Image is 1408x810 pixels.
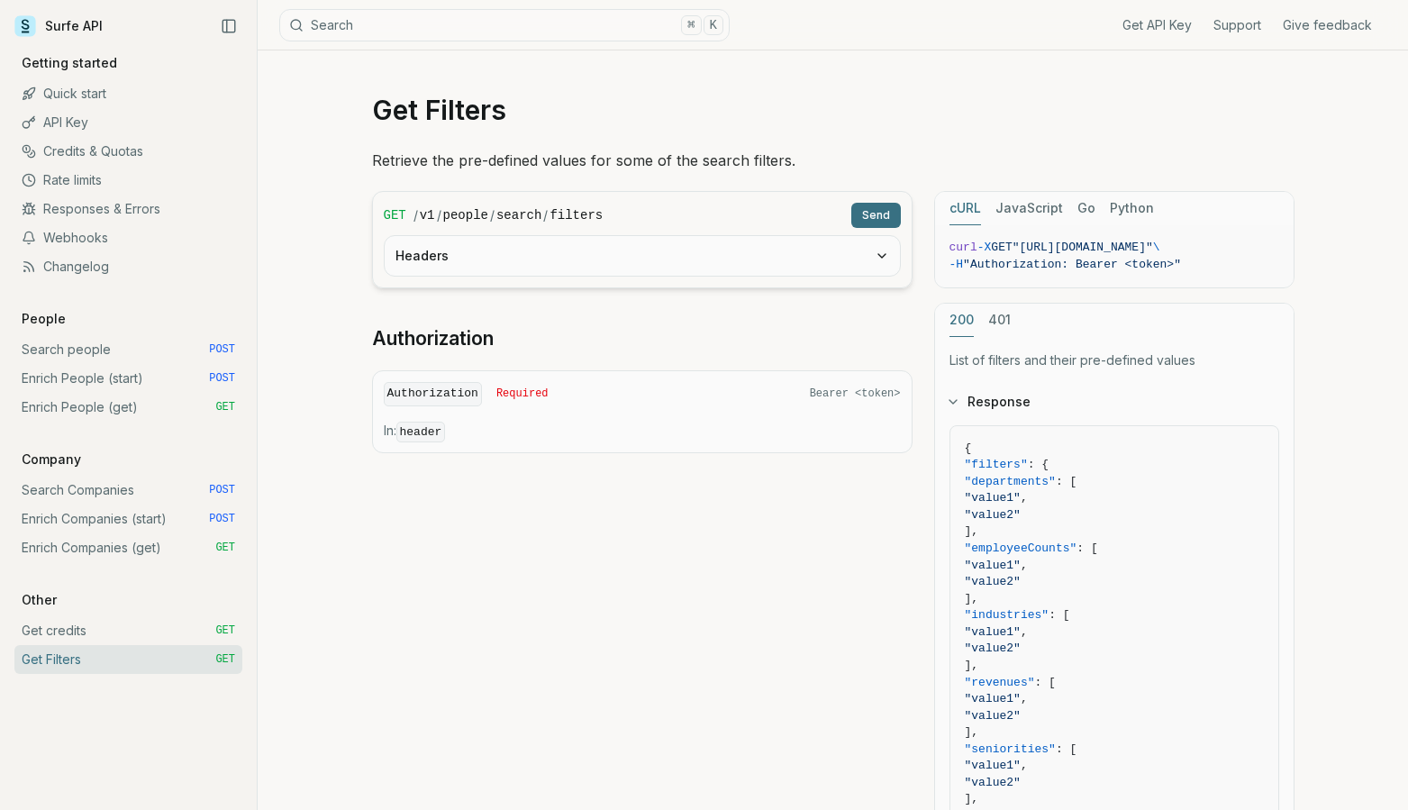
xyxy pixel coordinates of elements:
a: API Key [14,108,242,137]
span: Required [496,387,549,401]
span: "value1" [965,491,1021,505]
span: , [1021,559,1028,572]
span: "value2" [965,709,1021,723]
span: curl [949,241,977,254]
code: v1 [420,206,435,224]
code: search [496,206,541,224]
a: Give feedback [1283,16,1372,34]
span: GET [991,241,1012,254]
span: "industries" [965,608,1049,622]
span: "value1" [965,692,1021,705]
span: "value2" [965,508,1021,522]
span: GET [384,206,406,224]
span: : { [1028,458,1049,471]
span: ], [965,792,979,805]
span: / [413,206,418,224]
button: JavaScript [995,192,1063,225]
code: people [443,206,488,224]
span: GET [215,541,235,555]
kbd: K [704,15,723,35]
span: POST [209,342,235,357]
a: Get Filters GET [14,645,242,674]
span: : [ [1049,608,1069,622]
span: , [1021,759,1028,772]
span: "value1" [965,759,1021,772]
span: "departments" [965,475,1056,488]
p: Getting started [14,54,124,72]
span: : [ [1035,676,1056,689]
button: 200 [949,304,974,337]
span: ], [965,524,979,538]
a: Enrich Companies (get) GET [14,533,242,562]
a: Surfe API [14,13,103,40]
button: Search⌘K [279,9,730,41]
button: Go [1077,192,1095,225]
span: "revenues" [965,676,1035,689]
span: -X [977,241,992,254]
span: "value2" [965,575,1021,588]
span: "Authorization: Bearer <token>" [963,258,1181,271]
span: : [ [1056,475,1076,488]
button: Headers [385,236,900,276]
a: Search people POST [14,335,242,364]
span: "seniorities" [965,742,1056,756]
a: Changelog [14,252,242,281]
button: Python [1110,192,1154,225]
a: Search Companies POST [14,476,242,505]
a: Rate limits [14,166,242,195]
button: Send [851,203,901,228]
p: Retrieve the pre-defined values for some of the search filters. [372,148,1294,173]
span: ], [965,659,979,672]
span: ], [965,725,979,739]
h1: Get Filters [372,94,1294,126]
a: Support [1213,16,1261,34]
p: Other [14,591,64,609]
span: "filters" [965,458,1028,471]
span: { [965,441,972,455]
kbd: ⌘ [681,15,701,35]
span: Bearer <token> [810,387,901,401]
a: Responses & Errors [14,195,242,223]
span: \ [1153,241,1160,254]
button: Collapse Sidebar [215,13,242,40]
span: -H [949,258,964,271]
a: Authorization [372,326,494,351]
a: Get credits GET [14,616,242,645]
span: "value2" [965,776,1021,789]
p: People [14,310,73,328]
a: Credits & Quotas [14,137,242,166]
a: Enrich People (start) POST [14,364,242,393]
p: List of filters and their pre-defined values [949,351,1279,369]
span: , [1021,491,1028,505]
span: : [ [1076,542,1097,555]
button: Response [935,378,1294,425]
span: , [1021,625,1028,639]
span: POST [209,483,235,497]
code: Authorization [384,382,482,406]
a: Quick start [14,79,242,108]
p: In: [384,422,901,441]
button: 401 [988,304,1011,337]
span: GET [215,400,235,414]
a: Enrich People (get) GET [14,393,242,422]
span: "employeeCounts" [965,542,1077,555]
span: / [543,206,548,224]
span: GET [215,623,235,638]
span: POST [209,371,235,386]
span: : [ [1056,742,1076,756]
span: / [437,206,441,224]
a: Enrich Companies (start) POST [14,505,242,533]
span: "value2" [965,642,1021,655]
span: "value1" [965,559,1021,572]
span: "value1" [965,625,1021,639]
span: "[URL][DOMAIN_NAME]" [1013,241,1153,254]
span: POST [209,512,235,526]
p: Company [14,451,88,469]
span: , [1021,692,1028,705]
a: Get API Key [1122,16,1192,34]
code: filters [550,206,603,224]
span: GET [215,652,235,667]
span: ], [965,592,979,605]
code: header [396,422,446,442]
span: / [490,206,495,224]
